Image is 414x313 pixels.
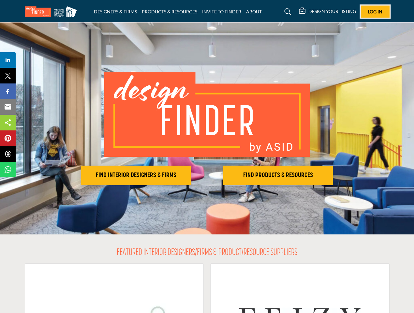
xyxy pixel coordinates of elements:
img: Site Logo [25,6,80,17]
span: Log In [368,9,382,14]
a: INVITE TO FINDER [202,9,241,14]
h5: DESIGN YOUR LISTING [308,8,356,14]
a: Search [278,7,295,17]
h2: FIND PRODUCTS & RESOURCES [225,171,331,179]
div: DESIGN YOUR LISTING [299,8,356,16]
button: FIND INTERIOR DESIGNERS & FIRMS [81,166,191,185]
h2: FIND INTERIOR DESIGNERS & FIRMS [83,171,189,179]
img: image [104,72,310,157]
a: DESIGNERS & FIRMS [94,9,137,14]
a: PRODUCTS & RESOURCES [142,9,197,14]
a: ABOUT [246,9,262,14]
button: Log In [361,6,390,18]
button: FIND PRODUCTS & RESOURCES [223,166,333,185]
h2: FEATURED INTERIOR DESIGNERS/FIRMS & PRODUCT/RESOURCE SUPPLIERS [117,247,297,259]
